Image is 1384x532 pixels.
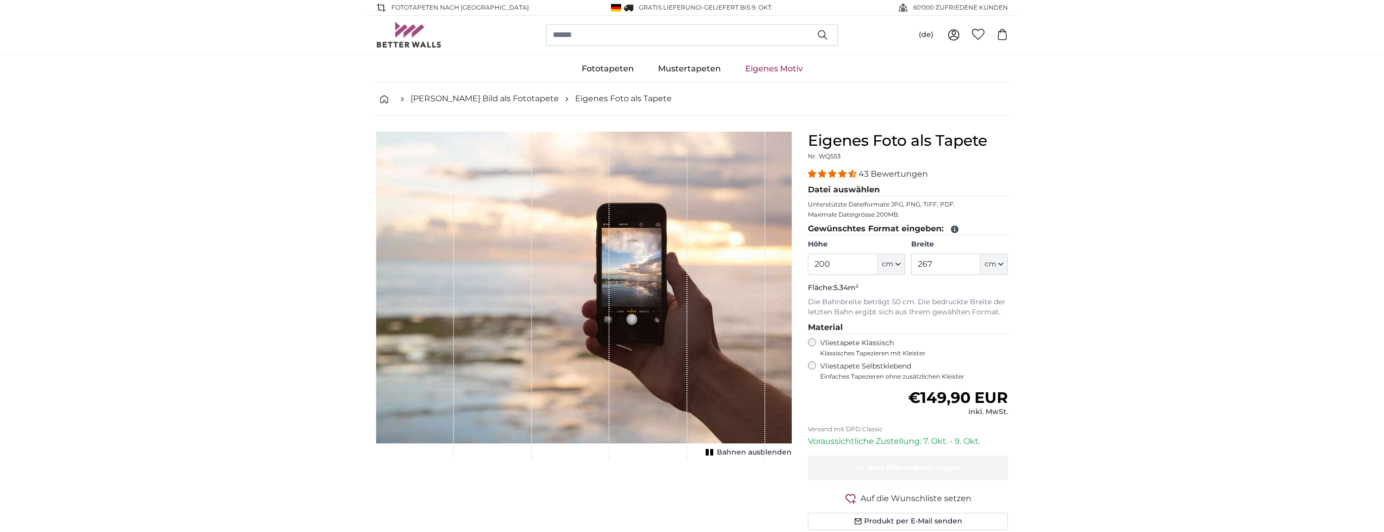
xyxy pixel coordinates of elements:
[911,26,942,44] button: (de)
[611,4,621,12] img: Deutschland
[808,132,1008,150] h1: Eigenes Foto als Tapete
[861,493,971,505] span: Auf die Wunschliste setzen
[702,4,773,11] span: -
[808,297,1008,317] p: Die Bahnbreite beträgt 50 cm. Die bedruckte Breite der letzten Bahn ergibt sich aus Ihrem gewählt...
[808,200,1008,209] p: Unterstützte Dateiformate JPG, PNG, TIFF, PDF.
[808,239,905,250] label: Höhe
[808,184,1008,196] legend: Datei auswählen
[820,338,999,357] label: Vliestapete Klassisch
[376,132,792,460] div: 1 of 1
[569,56,646,82] a: Fototapeten
[985,259,996,269] span: cm
[646,56,733,82] a: Mustertapeten
[834,283,859,292] span: 5.34m²
[411,93,559,105] a: [PERSON_NAME] Bild als Fototapete
[391,3,529,12] span: Fototapeten nach [GEOGRAPHIC_DATA]
[908,388,1008,407] span: €149,90 EUR
[808,283,1008,293] p: Fläche:
[808,456,1008,480] button: In den Warenkorb legen
[808,425,1008,433] p: Versand mit DPD Classic
[857,463,960,472] span: In den Warenkorb legen
[913,3,1008,12] span: 60'000 ZUFRIEDENE KUNDEN
[808,211,1008,219] p: Maximale Dateigrösse 200MB.
[820,361,1008,381] label: Vliestapete Selbstklebend
[808,321,1008,334] legend: Material
[908,407,1008,417] div: inkl. MwSt.
[376,83,1008,115] nav: breadcrumbs
[882,259,893,269] span: cm
[820,373,1008,381] span: Einfaches Tapezieren ohne zusätzlichen Kleister
[733,56,815,82] a: Eigenes Motiv
[820,349,999,357] span: Klassisches Tapezieren mit Kleister
[808,435,1008,447] p: Voraussichtliche Zustellung: 7. Okt. - 9. Okt.
[808,169,859,179] span: 4.40 stars
[575,93,672,105] a: Eigenes Foto als Tapete
[639,4,702,11] span: GRATIS Lieferung!
[808,492,1008,505] button: Auf die Wunschliste setzen
[878,254,905,275] button: cm
[376,22,442,48] img: Betterwalls
[704,4,773,11] span: Geliefert bis 9. Okt.
[808,223,1008,235] legend: Gewünschtes Format eingeben:
[808,152,841,160] span: Nr. WQ553
[808,513,1008,530] button: Produkt per E-Mail senden
[981,254,1008,275] button: cm
[859,169,928,179] span: 43 Bewertungen
[911,239,1008,250] label: Breite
